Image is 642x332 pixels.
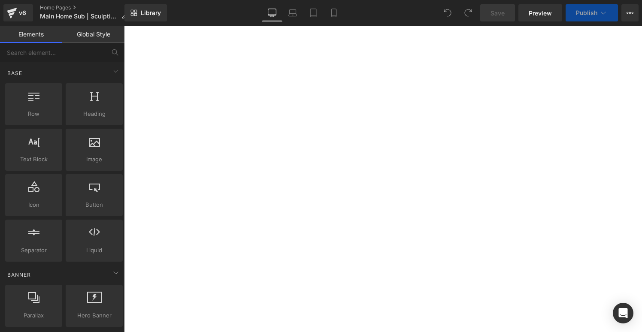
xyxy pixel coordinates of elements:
[282,4,303,21] a: Laptop
[8,246,60,255] span: Separator
[324,4,344,21] a: Mobile
[68,200,120,209] span: Button
[8,200,60,209] span: Icon
[303,4,324,21] a: Tablet
[621,4,639,21] button: More
[8,311,60,320] span: Parallax
[40,4,134,11] a: Home Pages
[262,4,282,21] a: Desktop
[40,13,118,20] span: Main Home Sub | Sculptique
[491,9,505,18] span: Save
[6,69,23,77] span: Base
[566,4,618,21] button: Publish
[529,9,552,18] span: Preview
[460,4,477,21] button: Redo
[17,7,28,18] div: v6
[518,4,562,21] a: Preview
[6,271,32,279] span: Banner
[8,109,60,118] span: Row
[68,155,120,164] span: Image
[68,311,120,320] span: Hero Banner
[62,26,124,43] a: Global Style
[613,303,633,323] div: Open Intercom Messenger
[68,246,120,255] span: Liquid
[439,4,456,21] button: Undo
[124,4,167,21] a: New Library
[141,9,161,17] span: Library
[8,155,60,164] span: Text Block
[576,9,597,16] span: Publish
[3,4,33,21] a: v6
[68,109,120,118] span: Heading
